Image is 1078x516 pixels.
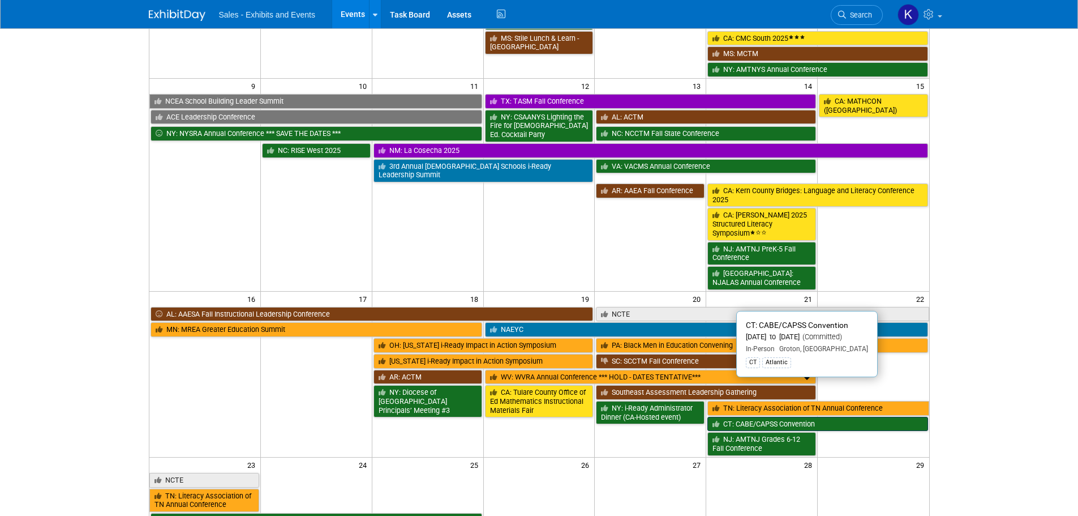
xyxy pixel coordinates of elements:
[596,307,929,322] a: NCTE
[580,79,594,93] span: 12
[151,307,594,322] a: AL: AAESA Fall Instructional Leadership Conference
[707,401,929,416] a: TN: Literacy Association of TN Annual Conference
[775,345,868,353] span: Groton, [GEOGRAPHIC_DATA]
[707,242,816,265] a: NJ: AMTNJ PreK-5 Fall Conference
[485,94,817,109] a: TX: TASM Fall Conference
[151,322,482,337] a: MN: MREA Greater Education Summit
[746,332,868,342] div: [DATE] to [DATE]
[373,159,594,182] a: 3rd Annual [DEMOGRAPHIC_DATA] Schools i-Ready Leadership Summit
[707,184,927,207] a: CA: Kern County Bridges: Language and Literacy Conference 2025
[897,4,919,25] img: Kara Haven
[803,458,817,472] span: 28
[707,62,927,77] a: NY: AMTNYS Annual Conference
[707,432,816,455] a: NJ: AMTNJ Grades 6-12 Fall Conference
[707,208,816,240] a: CA: [PERSON_NAME] 2025 Structured Literacy Symposium
[915,292,929,306] span: 22
[692,79,706,93] span: 13
[762,357,791,368] div: Atlantic
[485,322,928,337] a: NAEYC
[596,354,816,369] a: SC: SCCTM Fall Conference
[485,31,594,54] a: MS: Stile Lunch & Learn - [GEOGRAPHIC_DATA]
[692,292,706,306] span: 20
[373,338,594,353] a: OH: [US_STATE] i-Ready Impact in Action Symposium
[469,292,483,306] span: 18
[707,417,927,432] a: CT: CABE/CAPSS Convention
[596,126,816,141] a: NC: NCCTM Fall State Conference
[803,79,817,93] span: 14
[707,266,816,289] a: [GEOGRAPHIC_DATA]: NJALAS Annual Conference
[596,401,705,424] a: NY: i-Ready Administrator Dinner (CA-Hosted event)
[707,31,927,46] a: CA: CMC South 2025
[246,292,260,306] span: 16
[485,385,594,417] a: CA: Tulare County Office of Ed Mathematics Instructional Materials Fair
[373,370,482,385] a: AR: ACTM
[596,385,816,400] a: Southeast Assessment Leadership Gathering
[596,184,705,198] a: AR: AAEA Fall Conference
[803,292,817,306] span: 21
[746,345,775,353] span: In-Person
[358,292,372,306] span: 17
[149,94,482,109] a: NCEA School Building Leader Summit
[219,10,315,19] span: Sales - Exhibits and Events
[469,458,483,472] span: 25
[915,458,929,472] span: 29
[149,489,259,512] a: TN: Literacy Association of TN Annual Conference
[596,159,816,174] a: VA: VACMS Annual Conference
[746,357,760,368] div: CT
[358,79,372,93] span: 10
[262,143,371,158] a: NC: RISE West 2025
[485,370,817,385] a: WV: WVRA Annual Conference *** HOLD - DATES TENTATIVE***
[580,292,594,306] span: 19
[846,11,872,19] span: Search
[692,458,706,472] span: 27
[246,458,260,472] span: 23
[373,385,482,417] a: NY: Diocese of [GEOGRAPHIC_DATA] Principals’ Meeting #3
[819,94,927,117] a: CA: MATHCON ([GEOGRAPHIC_DATA])
[485,110,594,142] a: NY: CSAANYS Lighting the Fire for [DEMOGRAPHIC_DATA] Ed. Cocktail Party
[800,332,842,341] span: (Committed)
[358,458,372,472] span: 24
[707,46,927,61] a: MS: MCTM
[469,79,483,93] span: 11
[373,354,594,369] a: [US_STATE] i-Ready Impact in Action Symposium
[149,10,205,21] img: ExhibitDay
[746,321,848,330] span: CT: CABE/CAPSS Convention
[149,473,259,488] a: NCTE
[580,458,594,472] span: 26
[596,338,927,353] a: PA: Black Men in Education Convening
[831,5,883,25] a: Search
[915,79,929,93] span: 15
[373,143,928,158] a: NM: La Cosecha 2025
[250,79,260,93] span: 9
[596,110,816,125] a: AL: ACTM
[151,110,482,125] a: ACE Leadership Conference
[151,126,482,141] a: NY: NYSRA Annual Conference *** SAVE THE DATES ***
